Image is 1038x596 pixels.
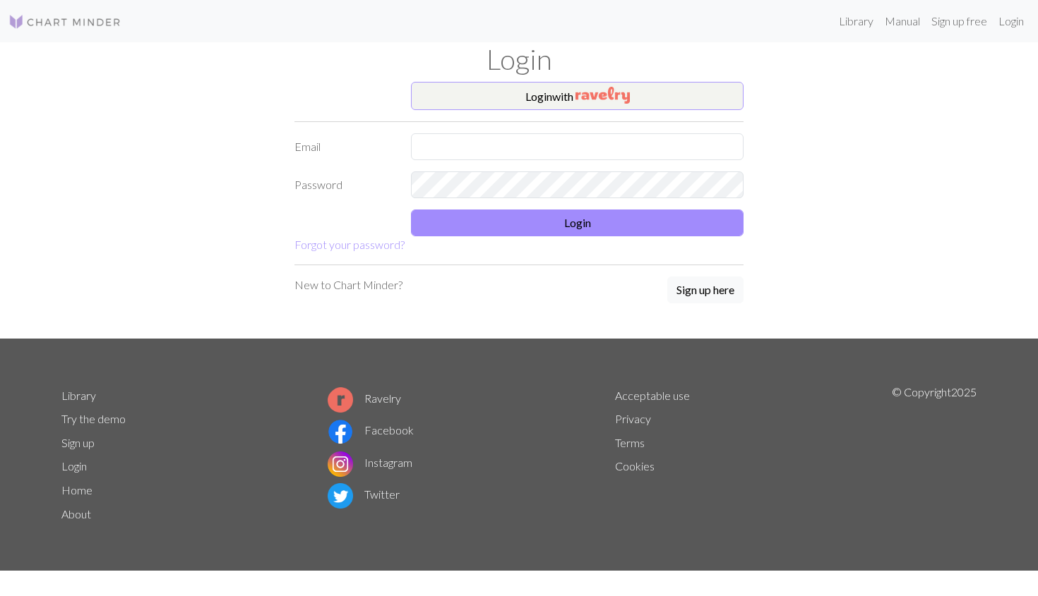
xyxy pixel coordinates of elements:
[328,483,353,509] img: Twitter logo
[286,133,402,160] label: Email
[61,436,95,449] a: Sign up
[328,423,414,437] a: Facebook
[926,7,993,35] a: Sign up free
[328,419,353,444] img: Facebook logo
[833,7,879,35] a: Library
[615,436,645,449] a: Terms
[328,456,412,469] a: Instagram
[328,487,400,501] a: Twitter
[328,387,353,413] img: Ravelry logo
[286,171,402,198] label: Password
[892,384,977,526] p: © Copyright 2025
[53,42,985,76] h1: Login
[61,412,126,425] a: Try the demo
[411,209,744,236] button: Login
[294,276,402,293] p: New to Chart Minder?
[575,87,630,104] img: Ravelry
[294,238,405,251] a: Forgot your password?
[61,459,87,473] a: Login
[61,507,91,521] a: About
[667,276,744,305] a: Sign up here
[328,451,353,477] img: Instagram logo
[61,483,93,497] a: Home
[993,7,1030,35] a: Login
[615,412,651,425] a: Privacy
[411,82,744,110] button: Loginwith
[328,391,401,405] a: Ravelry
[615,459,655,473] a: Cookies
[879,7,926,35] a: Manual
[667,276,744,303] button: Sign up here
[615,389,690,402] a: Acceptable use
[61,389,96,402] a: Library
[8,13,121,30] img: Logo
